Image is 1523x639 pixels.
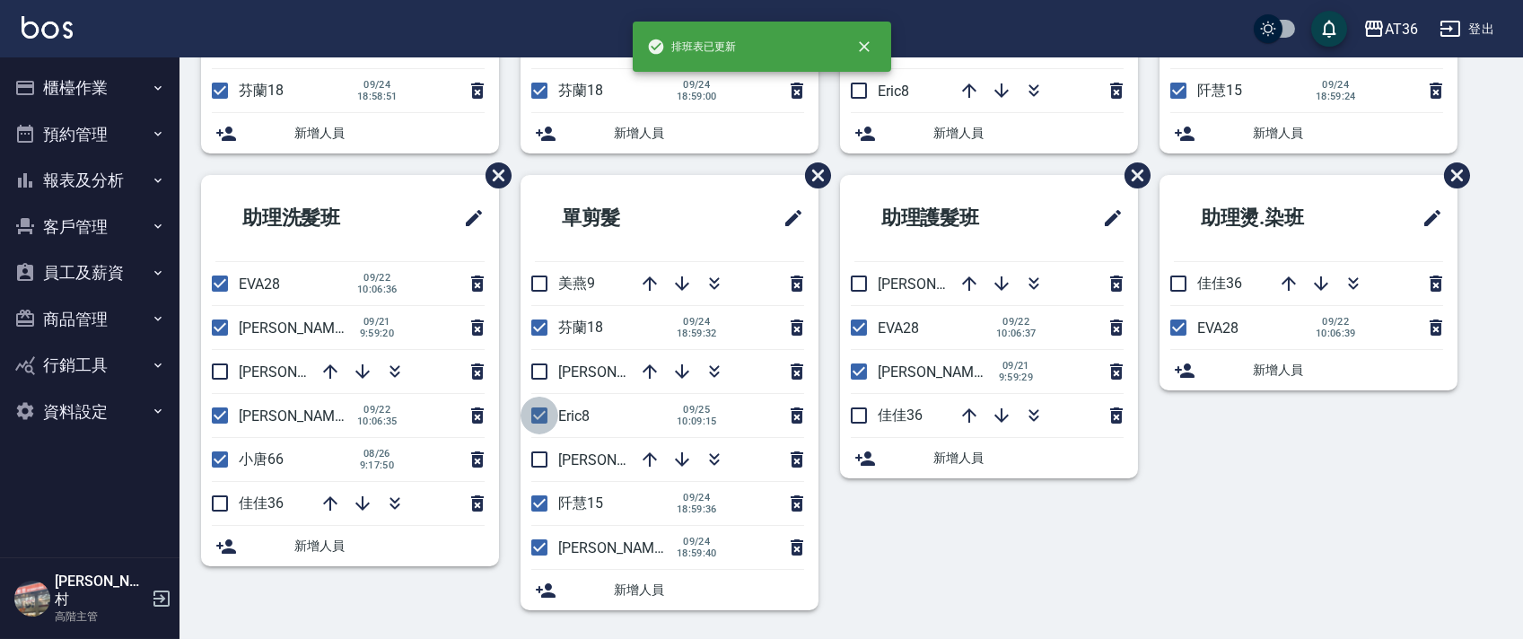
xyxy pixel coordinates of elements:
span: [PERSON_NAME]58 [878,363,1002,381]
p: 高階主管 [55,608,146,625]
span: 09/24 [357,79,398,91]
span: 新增人員 [933,124,1124,143]
span: 18:59:36 [677,503,717,515]
button: 預約管理 [7,111,172,158]
span: [PERSON_NAME]55 [239,407,363,425]
span: 10:06:39 [1316,328,1356,339]
span: [PERSON_NAME]16 [558,539,682,556]
span: 佳佳36 [1197,275,1242,292]
span: 09/22 [357,272,398,284]
button: 行銷工具 [7,342,172,389]
span: [PERSON_NAME]56 [878,276,1002,293]
span: 刪除班表 [1111,149,1153,202]
h2: 助理燙.染班 [1174,186,1370,250]
span: Eric8 [878,83,909,100]
div: 新增人員 [1160,113,1457,153]
div: 新增人員 [201,113,499,153]
button: save [1311,11,1347,47]
span: [PERSON_NAME]6 [558,363,674,381]
span: 18:59:40 [677,547,717,559]
span: EVA28 [239,276,280,293]
h5: [PERSON_NAME]村 [55,573,146,608]
span: 新增人員 [614,124,804,143]
span: 10:06:35 [357,416,398,427]
span: 18:59:24 [1316,91,1356,102]
button: 資料設定 [7,389,172,435]
span: 10:09:15 [677,416,717,427]
span: 佳佳36 [878,407,923,424]
span: 09/21 [357,316,397,328]
span: EVA28 [1197,319,1239,337]
span: Eric8 [558,407,590,425]
span: 美燕9 [558,275,595,292]
span: 09/24 [677,316,717,328]
span: 18:58:51 [357,91,398,102]
span: 修改班表的標題 [1411,197,1443,240]
span: 佳佳36 [239,495,284,512]
div: 新增人員 [840,438,1138,478]
div: 新增人員 [521,570,818,610]
span: 芬蘭18 [239,82,284,99]
button: 客戶管理 [7,204,172,250]
span: EVA28 [878,319,919,337]
span: 刪除班表 [472,149,514,202]
span: 09/24 [1316,79,1356,91]
img: Logo [22,16,73,39]
h2: 助理護髮班 [854,186,1048,250]
button: 報表及分析 [7,157,172,204]
span: 09/24 [677,492,717,503]
span: 芬蘭18 [558,82,603,99]
span: 09/21 [996,360,1036,372]
span: 18:59:32 [677,328,717,339]
span: 新增人員 [614,581,804,600]
span: 09/22 [996,316,1037,328]
span: 9:59:29 [996,372,1036,383]
span: 芬蘭18 [558,319,603,336]
span: 修改班表的標題 [772,197,804,240]
span: [PERSON_NAME]11 [558,451,682,468]
span: 修改班表的標題 [452,197,485,240]
span: 新增人員 [294,124,485,143]
button: close [845,27,884,66]
div: AT36 [1385,18,1418,40]
span: 08/26 [357,448,397,460]
span: 排班表已更新 [647,38,737,56]
div: 新增人員 [201,526,499,566]
span: 修改班表的標題 [1091,197,1124,240]
span: 9:17:50 [357,460,397,471]
span: 新增人員 [1253,124,1443,143]
span: 09/22 [357,404,398,416]
div: 新增人員 [840,113,1138,153]
span: 10:06:36 [357,284,398,295]
button: AT36 [1356,11,1425,48]
h2: 助理洗髮班 [215,186,409,250]
span: 09/22 [1316,316,1356,328]
span: 10:06:37 [996,328,1037,339]
span: 新增人員 [1253,361,1443,380]
h2: 單剪髮 [535,186,710,250]
span: [PERSON_NAME]58 [239,319,363,337]
span: 9:59:20 [357,328,397,339]
span: 阡慧15 [1197,82,1242,99]
span: 18:59:00 [677,91,717,102]
button: 員工及薪資 [7,249,172,296]
span: [PERSON_NAME]56 [239,363,363,381]
span: 09/24 [677,536,717,547]
span: 小唐66 [239,451,284,468]
span: 刪除班表 [792,149,834,202]
span: 09/24 [677,79,717,91]
span: 新增人員 [294,537,485,556]
button: 商品管理 [7,296,172,343]
span: 刪除班表 [1431,149,1473,202]
button: 登出 [1432,13,1501,46]
div: 新增人員 [1160,350,1457,390]
img: Person [14,581,50,617]
span: 新增人員 [933,449,1124,468]
button: 櫃檯作業 [7,65,172,111]
div: 新增人員 [521,113,818,153]
span: 阡慧15 [558,495,603,512]
span: 09/25 [677,404,717,416]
